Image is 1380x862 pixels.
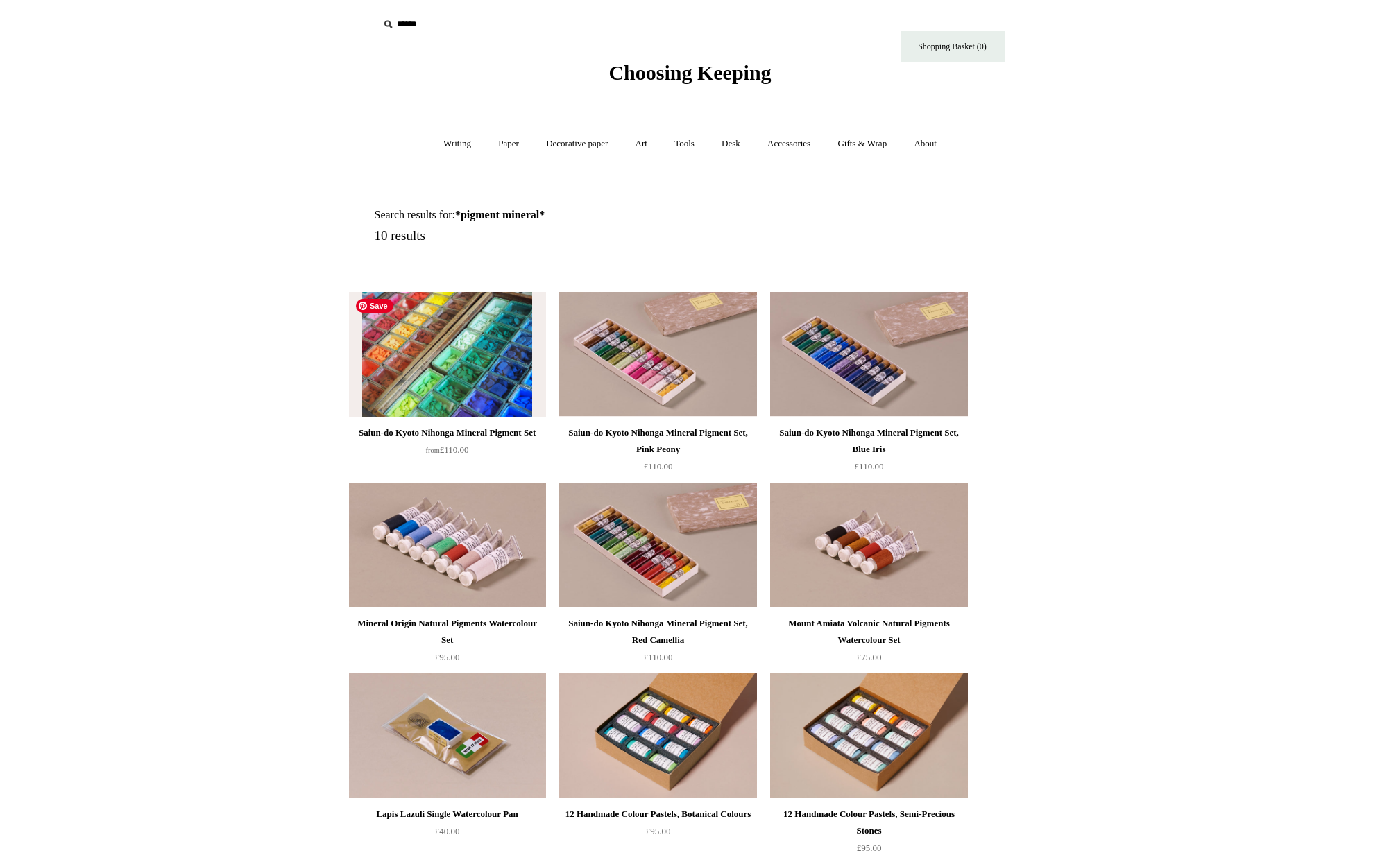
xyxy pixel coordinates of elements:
div: Mineral Origin Natural Pigments Watercolour Set [352,615,543,648]
a: Saiun-do Kyoto Nihonga Mineral Pigment Set, Red Camellia £110.00 [559,615,756,672]
a: Saiun-do Kyoto Nihonga Mineral Pigment Set from£110.00 [349,424,546,481]
span: £95.00 [646,826,671,836]
a: Mineral Origin Natural Pigments Watercolour Set Mineral Origin Natural Pigments Watercolour Set [349,483,546,607]
a: Mount Amiata Volcanic Natural Pigments Watercolour Set Mount Amiata Volcanic Natural Pigments Wat... [770,483,967,607]
span: £110.00 [426,445,469,455]
a: Lapis Lazuli Single Watercolour Pan Lapis Lazuli Single Watercolour Pan [349,673,546,798]
span: Choosing Keeping [608,61,771,84]
div: Saiun-do Kyoto Nihonga Mineral Pigment Set, Blue Iris [774,424,964,458]
a: Mount Amiata Volcanic Natural Pigments Watercolour Set £75.00 [770,615,967,672]
span: £110.00 [644,461,673,472]
a: Saiun-do Kyoto Nihonga Mineral Pigment Set, Blue Iris £110.00 [770,424,967,481]
a: 12 Handmade Colour Pastels, Semi-Precious Stones 12 Handmade Colour Pastels, Semi-Precious Stones [770,673,967,798]
a: Art [623,126,660,162]
a: About [901,126,949,162]
div: Mount Amiata Volcanic Natural Pigments Watercolour Set [774,615,964,648]
img: Saiun-do Kyoto Nihonga Mineral Pigment Set [349,292,546,417]
a: Shopping Basket (0) [901,31,1005,62]
a: Desk [709,126,753,162]
a: 12 Handmade Colour Pastels, Botanical Colours Close up of the pastels to better showcase colours [559,673,756,798]
img: 12 Handmade Colour Pastels, Semi-Precious Stones [770,673,967,798]
span: £95.00 [435,652,460,662]
span: from [426,447,440,454]
div: Lapis Lazuli Single Watercolour Pan [352,806,543,822]
div: 12 Handmade Colour Pastels, Semi-Precious Stones [774,806,964,839]
img: Saiun-do Kyoto Nihonga Mineral Pigment Set, Blue Iris [770,292,967,417]
a: Saiun-do Kyoto Nihonga Mineral Pigment Set, Blue Iris Saiun-do Kyoto Nihonga Mineral Pigment Set,... [770,292,967,417]
span: £110.00 [855,461,884,472]
span: £75.00 [857,652,882,662]
div: Saiun-do Kyoto Nihonga Mineral Pigment Set, Red Camellia [563,615,753,648]
a: Mineral Origin Natural Pigments Watercolour Set £95.00 [349,615,546,672]
h1: Search results for: [375,208,706,221]
img: Mineral Origin Natural Pigments Watercolour Set [349,483,546,607]
img: Mount Amiata Volcanic Natural Pigments Watercolour Set [770,483,967,607]
span: Save [356,299,393,313]
a: Saiun-do Kyoto Nihonga Mineral Pigment Set, Pink Peony Saiun-do Kyoto Nihonga Mineral Pigment Set... [559,292,756,417]
a: Tools [662,126,707,162]
img: Saiun-do Kyoto Nihonga Mineral Pigment Set, Pink Peony [559,292,756,417]
a: Gifts & Wrap [825,126,899,162]
a: Writing [431,126,484,162]
span: £40.00 [435,826,460,836]
div: 12 Handmade Colour Pastels, Botanical Colours [563,806,753,822]
strong: *pigment mineral* [455,209,545,221]
a: Saiun-do Kyoto Nihonga Mineral Pigment Set Saiun-do Kyoto Nihonga Mineral Pigment Set [349,292,546,417]
h5: 10 results [375,228,706,244]
a: Saiun-do Kyoto Nihonga Mineral Pigment Set, Pink Peony £110.00 [559,424,756,481]
img: Lapis Lazuli Single Watercolour Pan [349,673,546,798]
img: Saiun-do Kyoto Nihonga Mineral Pigment Set, Red Camellia [559,483,756,607]
a: Decorative paper [534,126,620,162]
a: Accessories [755,126,823,162]
span: £95.00 [857,843,882,853]
a: Paper [486,126,531,162]
a: Choosing Keeping [608,72,771,82]
div: Saiun-do Kyoto Nihonga Mineral Pigment Set, Pink Peony [563,424,753,458]
a: Saiun-do Kyoto Nihonga Mineral Pigment Set, Red Camellia Saiun-do Kyoto Nihonga Mineral Pigment S... [559,483,756,607]
div: Saiun-do Kyoto Nihonga Mineral Pigment Set [352,424,543,441]
img: 12 Handmade Colour Pastels, Botanical Colours [559,673,756,798]
span: £110.00 [644,652,673,662]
